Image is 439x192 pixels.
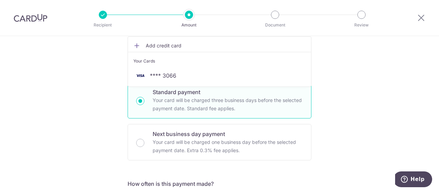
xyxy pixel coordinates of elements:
[250,22,300,29] p: Document
[133,71,147,80] img: VISA
[336,22,387,29] p: Review
[78,22,128,29] p: Recipient
[128,180,311,188] h5: How often is this payment made?
[153,88,303,96] p: Standard payment
[133,58,155,65] span: Your Cards
[14,14,47,22] img: CardUp
[153,138,303,155] p: Your card will be charged one business day before the selected payment date. Extra 0.3% fee applies.
[146,42,306,49] span: Add credit card
[153,96,303,113] p: Your card will be charged three business days before the selected payment date. Standard fee appl...
[164,22,214,29] p: Amount
[128,39,311,52] a: Add credit card
[395,171,432,189] iframe: Opens a widget where you can find more information
[153,130,303,138] p: Next business day payment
